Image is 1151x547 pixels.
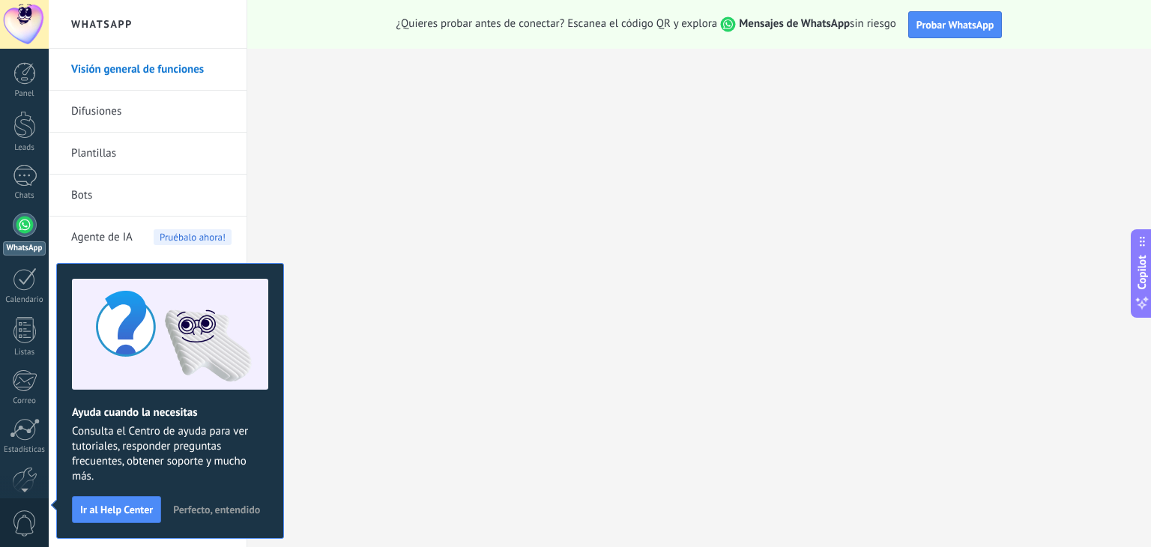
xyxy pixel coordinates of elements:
[71,91,232,133] a: Difusiones
[49,91,247,133] li: Difusiones
[72,405,268,420] h2: Ayuda cuando la necesitas
[3,295,46,305] div: Calendario
[71,217,133,259] span: Agente de IA
[3,348,46,357] div: Listas
[80,504,153,515] span: Ir al Help Center
[71,49,232,91] a: Visión general de funciones
[908,11,1003,38] button: Probar WhatsApp
[3,445,46,455] div: Estadísticas
[72,424,268,484] span: Consulta el Centro de ayuda para ver tutoriales, responder preguntas frecuentes, obtener soporte ...
[3,89,46,99] div: Panel
[72,496,161,523] button: Ir al Help Center
[3,143,46,153] div: Leads
[71,133,232,175] a: Plantillas
[166,498,267,521] button: Perfecto, entendido
[1135,256,1150,290] span: Copilot
[49,217,247,258] li: Agente de IA
[49,133,247,175] li: Plantillas
[71,175,232,217] a: Bots
[739,16,850,31] strong: Mensajes de WhatsApp
[49,175,247,217] li: Bots
[3,241,46,256] div: WhatsApp
[396,16,896,32] span: ¿Quieres probar antes de conectar? Escanea el código QR y explora sin riesgo
[3,191,46,201] div: Chats
[71,217,232,259] a: Agente de IAPruébalo ahora!
[154,229,232,245] span: Pruébalo ahora!
[916,18,994,31] span: Probar WhatsApp
[49,49,247,91] li: Visión general de funciones
[173,504,260,515] span: Perfecto, entendido
[3,396,46,406] div: Correo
